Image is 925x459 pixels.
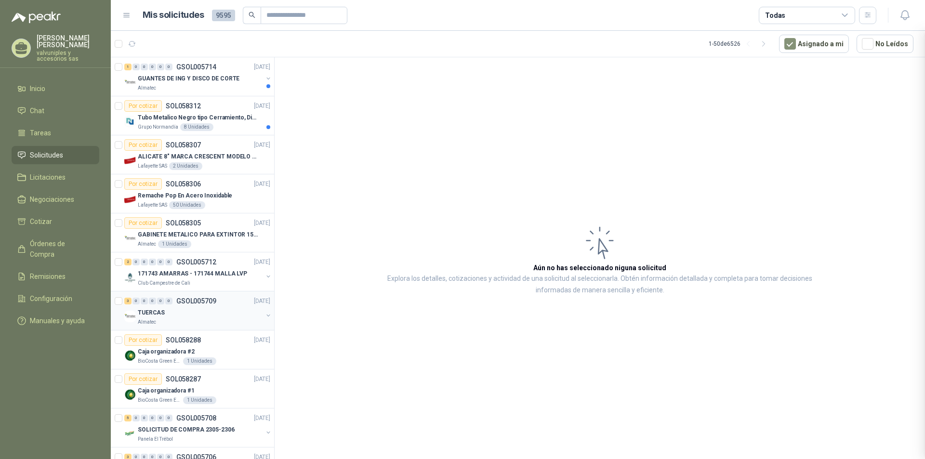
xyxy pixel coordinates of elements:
[30,194,74,205] span: Negociaciones
[12,190,99,209] a: Negociaciones
[249,12,255,18] span: search
[30,293,72,304] span: Configuración
[12,168,99,186] a: Licitaciones
[12,146,99,164] a: Solicitudes
[765,10,785,21] div: Todas
[12,312,99,330] a: Manuales y ayuda
[30,83,45,94] span: Inicio
[212,10,235,21] span: 9595
[12,124,99,142] a: Tareas
[12,12,61,23] img: Logo peakr
[12,212,99,231] a: Cotizar
[12,289,99,308] a: Configuración
[30,315,85,326] span: Manuales y ayuda
[30,128,51,138] span: Tareas
[30,216,52,227] span: Cotizar
[30,172,66,183] span: Licitaciones
[143,8,204,22] h1: Mis solicitudes
[30,238,90,260] span: Órdenes de Compra
[37,35,99,48] p: [PERSON_NAME] [PERSON_NAME]
[12,267,99,286] a: Remisiones
[37,50,99,62] p: valvuniples y accesorios sas
[30,150,63,160] span: Solicitudes
[12,79,99,98] a: Inicio
[30,105,44,116] span: Chat
[12,235,99,263] a: Órdenes de Compra
[12,102,99,120] a: Chat
[30,271,66,282] span: Remisiones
